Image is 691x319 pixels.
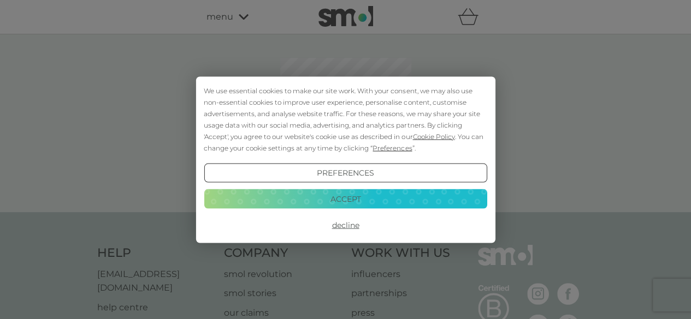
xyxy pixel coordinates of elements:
[373,143,412,152] span: Preferences
[204,163,487,183] button: Preferences
[196,76,495,243] div: Cookie Consent Prompt
[204,189,487,209] button: Accept
[204,85,487,153] div: We use essential cookies to make our site work. With your consent, we may also use non-essential ...
[204,215,487,235] button: Decline
[412,132,454,140] span: Cookie Policy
